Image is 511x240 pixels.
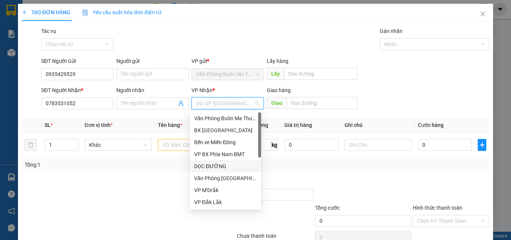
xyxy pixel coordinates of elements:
[190,136,261,148] div: Bến xe Miền Đông
[45,122,51,128] span: SL
[342,118,415,133] th: Ghi chú
[190,172,261,184] div: Văn Phòng Tân Phú
[85,122,113,128] span: Đơn vị tính
[190,196,261,208] div: VP Đắk Lắk
[22,9,70,15] span: TẠO ĐƠN HÀNG
[158,139,225,151] input: VD: Bàn, Ghế
[4,50,9,55] span: environment
[480,11,486,17] span: close
[267,97,287,109] span: Giao
[284,122,312,128] span: Giá trị hàng
[478,139,486,151] button: plus
[194,126,257,134] div: BX [GEOGRAPHIC_DATA]
[52,32,100,40] li: VP DỌC ĐƯỜNG
[267,68,284,80] span: Lấy
[478,142,486,148] span: plus
[194,174,257,182] div: Văn Phòng [GEOGRAPHIC_DATA]
[22,10,27,15] span: plus
[25,161,198,169] div: Tổng: 1
[190,184,261,196] div: VP M'Drắk
[178,100,184,106] span: user-add
[418,122,444,128] span: Cước hàng
[41,86,113,94] div: SĐT Người Nhận
[194,138,257,146] div: Bến xe Miền Đông
[380,28,403,34] label: Gán nhãn
[82,10,88,16] img: icon
[194,150,257,158] div: VP BX Phía Nam BMT
[287,97,358,109] input: Dọc đường
[41,28,56,34] label: Tác vụ
[116,86,189,94] div: Người nhận
[194,114,257,122] div: Văn Phòng Buôn Ma Thuột
[271,139,278,151] span: kg
[158,122,182,128] span: Tên hàng
[89,139,147,151] span: Khác
[284,68,358,80] input: Dọc đường
[192,57,264,65] div: VP gửi
[284,139,338,151] input: 0
[192,87,212,93] span: VP Nhận
[25,139,37,151] button: delete
[413,205,462,211] label: Hình thức thanh toán
[472,4,493,25] button: Close
[41,57,113,65] div: SĐT Người Gửi
[345,139,412,151] input: Ghi Chú
[4,32,52,48] li: VP Văn Phòng Buôn Ma Thuột
[267,58,288,64] span: Lấy hàng
[4,4,108,18] li: Quý Thảo
[116,57,189,65] div: Người gửi
[190,124,261,136] div: BX Tây Ninh
[194,198,257,206] div: VP Đắk Lắk
[82,9,161,15] span: Yêu cầu xuất hóa đơn điện tử
[190,160,261,172] div: DỌC ĐƯỜNG
[267,87,291,93] span: Giao hàng
[194,186,257,194] div: VP M'Drắk
[315,205,340,211] span: Tổng cước
[196,69,259,80] span: Văn Phòng Buôn Ma Thuột
[190,112,261,124] div: Văn Phòng Buôn Ma Thuột
[190,148,261,160] div: VP BX Phía Nam BMT
[194,162,257,170] div: DỌC ĐƯỜNG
